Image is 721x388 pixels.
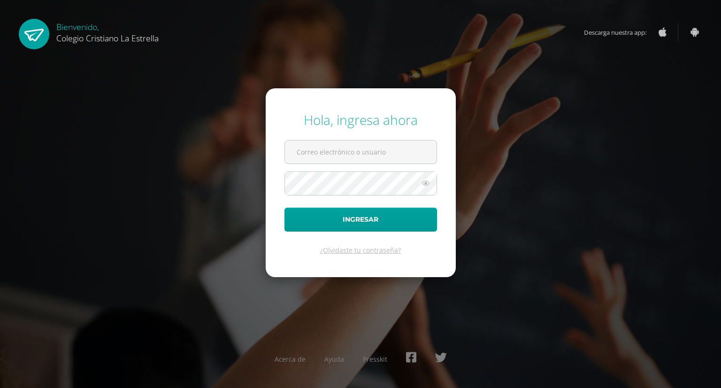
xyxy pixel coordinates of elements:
[275,355,306,364] a: Acerca de
[320,246,401,255] a: ¿Olvidaste tu contraseña?
[324,355,344,364] a: Ayuda
[56,32,159,44] span: Colegio Cristiano La Estrella
[363,355,387,364] a: Presskit
[284,208,437,232] button: Ingresar
[56,19,159,44] div: Bienvenido,
[584,23,656,41] span: Descarga nuestra app:
[284,111,437,129] div: Hola, ingresa ahora
[285,140,437,163] input: Correo electrónico o usuario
